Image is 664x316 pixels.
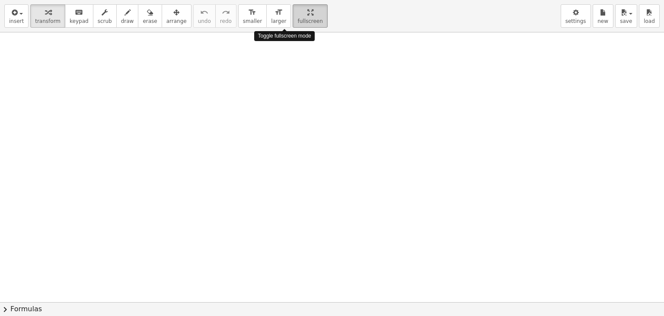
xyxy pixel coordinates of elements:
[166,18,187,24] span: arrange
[597,18,608,24] span: new
[116,4,139,28] button: draw
[248,7,256,18] i: format_size
[565,18,586,24] span: settings
[198,18,211,24] span: undo
[271,18,286,24] span: larger
[615,4,637,28] button: save
[275,7,283,18] i: format_size
[200,7,208,18] i: undo
[243,18,262,24] span: smaller
[75,7,83,18] i: keyboard
[220,18,232,24] span: redo
[93,4,117,28] button: scrub
[4,4,29,28] button: insert
[9,18,24,24] span: insert
[254,31,314,41] div: Toggle fullscreen mode
[561,4,591,28] button: settings
[639,4,660,28] button: load
[620,18,632,24] span: save
[293,4,327,28] button: fullscreen
[222,7,230,18] i: redo
[162,4,192,28] button: arrange
[143,18,157,24] span: erase
[30,4,65,28] button: transform
[644,18,655,24] span: load
[215,4,236,28] button: redoredo
[65,4,93,28] button: keyboardkeypad
[98,18,112,24] span: scrub
[238,4,267,28] button: format_sizesmaller
[593,4,613,28] button: new
[266,4,291,28] button: format_sizelarger
[70,18,89,24] span: keypad
[35,18,61,24] span: transform
[297,18,322,24] span: fullscreen
[138,4,162,28] button: erase
[121,18,134,24] span: draw
[193,4,216,28] button: undoundo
